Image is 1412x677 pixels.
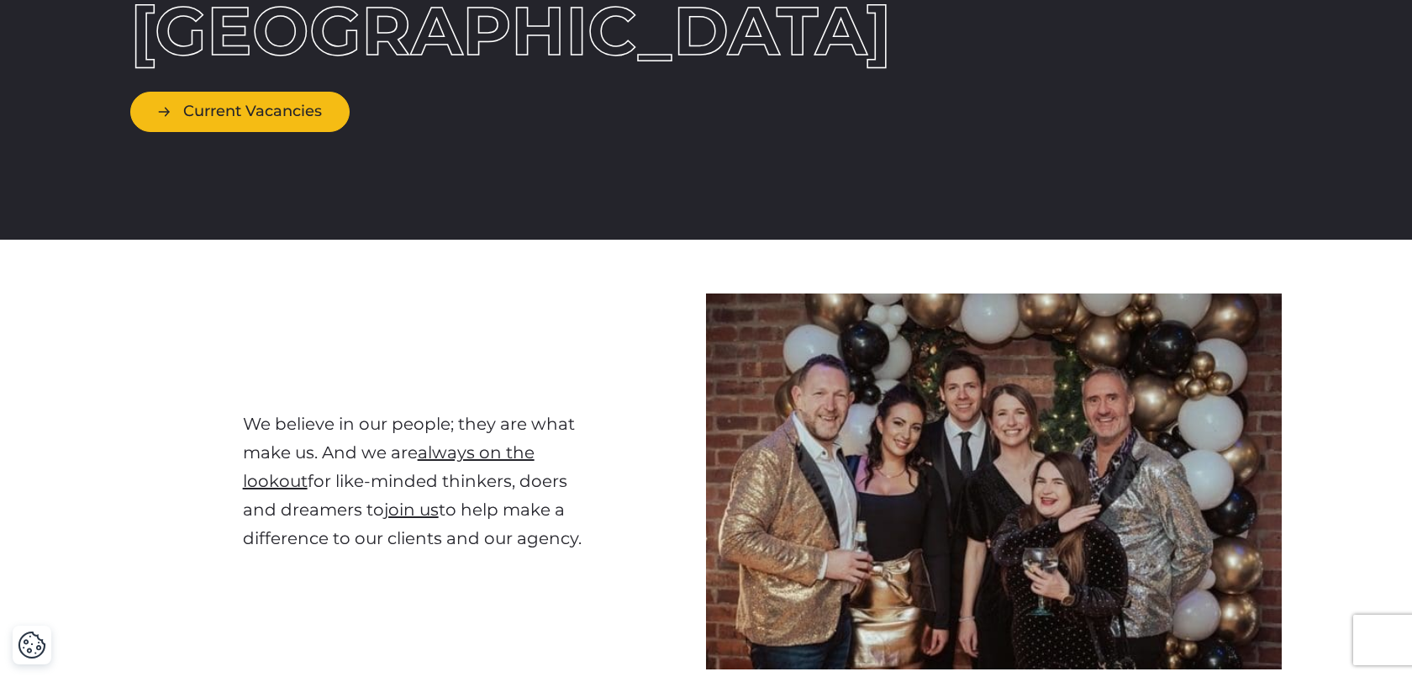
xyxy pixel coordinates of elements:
[243,410,594,553] p: We believe in our people; they are what make us. And we are for like-minded thinkers, doers and d...
[18,631,46,659] button: Cookie Settings
[130,92,350,131] a: Current Vacancies
[706,294,1282,670] img: Ponderosa Management
[384,500,439,520] a: join us
[18,631,46,659] img: Revisit consent button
